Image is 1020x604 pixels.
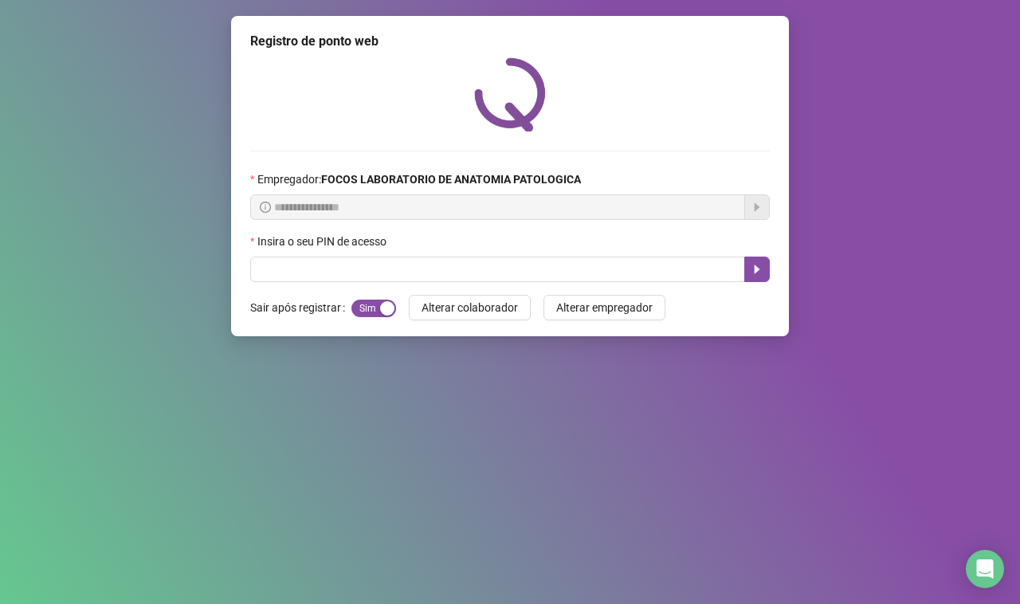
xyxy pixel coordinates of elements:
span: Alterar colaborador [422,299,518,316]
span: Alterar empregador [556,299,653,316]
img: QRPoint [474,57,546,131]
label: Sair após registrar [250,295,351,320]
button: Alterar empregador [543,295,665,320]
button: Alterar colaborador [409,295,531,320]
div: Open Intercom Messenger [966,550,1004,588]
strong: FOCOS LABORATORIO DE ANATOMIA PATOLOGICA [321,173,581,186]
div: Registro de ponto web [250,32,770,51]
span: caret-right [751,263,763,276]
span: info-circle [260,202,271,213]
span: Empregador : [257,171,581,188]
label: Insira o seu PIN de acesso [250,233,397,250]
